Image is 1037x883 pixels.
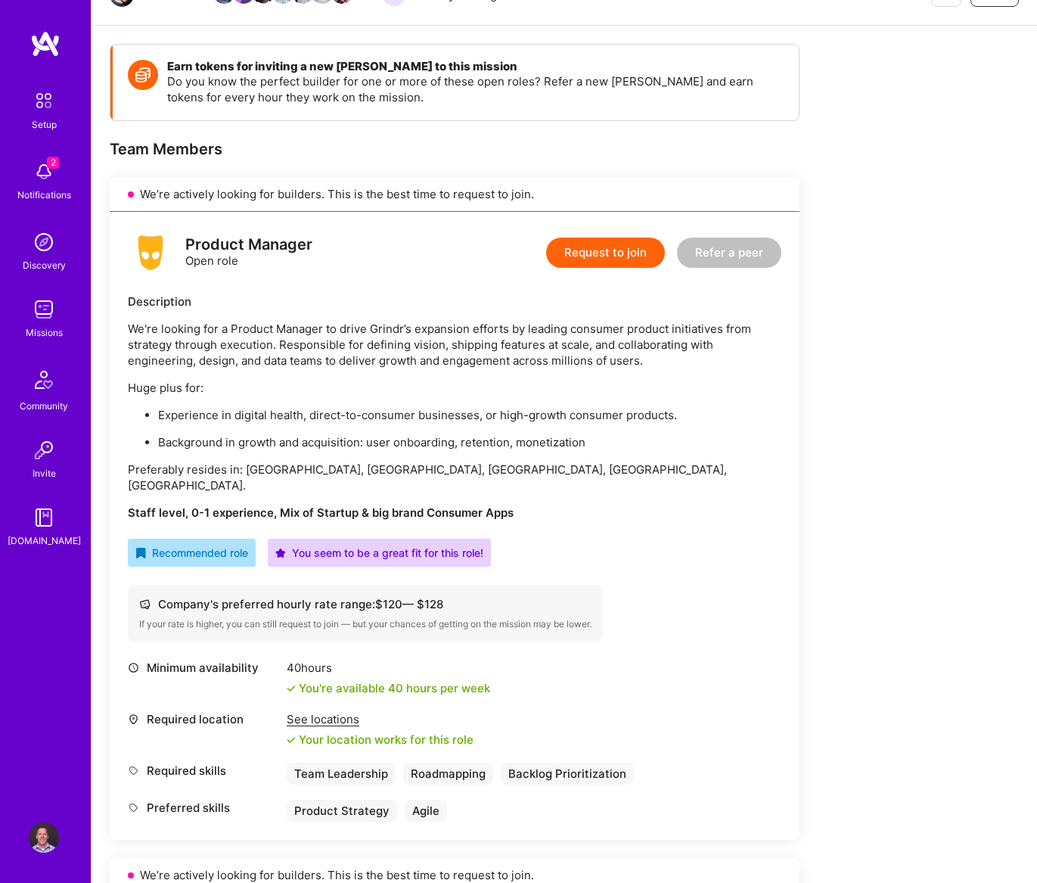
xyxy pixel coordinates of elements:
img: logo [30,30,61,58]
i: icon Check [287,735,296,745]
div: Required skills [128,763,279,779]
div: Missions [26,325,63,340]
img: bell [29,157,59,187]
div: Preferred skills [128,800,279,816]
strong: Staff level, 0-1 experience, Mix of Startup & big brand Consumer Apps [128,505,514,520]
div: Recommended role [135,545,248,561]
div: Company's preferred hourly rate range: $ 120 — $ 128 [139,596,591,612]
div: Product Strategy [287,800,397,822]
p: Experience in digital health, direct-to-consumer businesses, or high-growth consumer products. [158,407,781,423]
div: Product Manager [185,237,312,253]
i: icon Cash [139,599,151,610]
i: icon Tag [128,802,139,813]
i: icon Clock [128,662,139,673]
div: You're available 40 hours per week [287,680,490,696]
div: Community [20,398,68,414]
div: Your location works for this role [287,732,473,748]
p: Huge plus for: [128,380,781,396]
div: Agile [405,800,447,822]
a: User Avatar [25,822,63,853]
img: Invite [29,435,59,465]
img: setup [28,85,60,117]
i: icon RecommendedBadge [135,548,146,558]
div: Backlog Prioritization [501,763,634,785]
img: logo [128,230,173,275]
div: Invite [33,465,56,481]
img: guide book [29,502,59,533]
div: [DOMAIN_NAME] [8,533,81,549]
div: Open role [185,237,312,269]
div: Minimum availability [128,660,279,676]
h4: Earn tokens for inviting a new [PERSON_NAME] to this mission [167,60,784,73]
div: Description [128,294,781,309]
div: Discovery [23,257,66,273]
p: We're looking for a Product Manager to drive Grindr’s expansion efforts by leading consumer produ... [128,321,781,368]
div: Required location [128,711,279,727]
div: If your rate is higher, you can still request to join — but your chances of getting on the missio... [139,618,591,630]
div: Notifications [17,187,71,203]
p: Do you know the perfect builder for one or more of these open roles? Refer a new [PERSON_NAME] an... [167,73,784,105]
div: Roadmapping [403,763,493,785]
i: icon Check [287,684,296,693]
span: 2 [47,157,59,169]
p: Preferably resides in: [GEOGRAPHIC_DATA], [GEOGRAPHIC_DATA], [GEOGRAPHIC_DATA], [GEOGRAPHIC_DATA]... [128,462,781,493]
img: Token icon [128,60,158,90]
div: 40 hours [287,660,490,676]
div: Team Members [110,139,799,159]
img: discovery [29,227,59,257]
button: Refer a peer [677,238,781,268]
div: We’re actively looking for builders. This is the best time to request to join. [110,177,799,212]
div: Setup [32,117,57,132]
div: Team Leadership [287,763,396,785]
div: See locations [287,711,473,727]
i: icon Tag [128,765,139,776]
button: Request to join [546,238,665,268]
i: icon PurpleStar [275,548,286,558]
p: Background in growth and acquisition: user onboarding, retention, monetization [158,434,781,450]
div: You seem to be a great fit for this role! [275,545,483,561]
img: Community [26,362,62,398]
img: User Avatar [29,822,59,853]
i: icon Location [128,714,139,725]
img: teamwork [29,294,59,325]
